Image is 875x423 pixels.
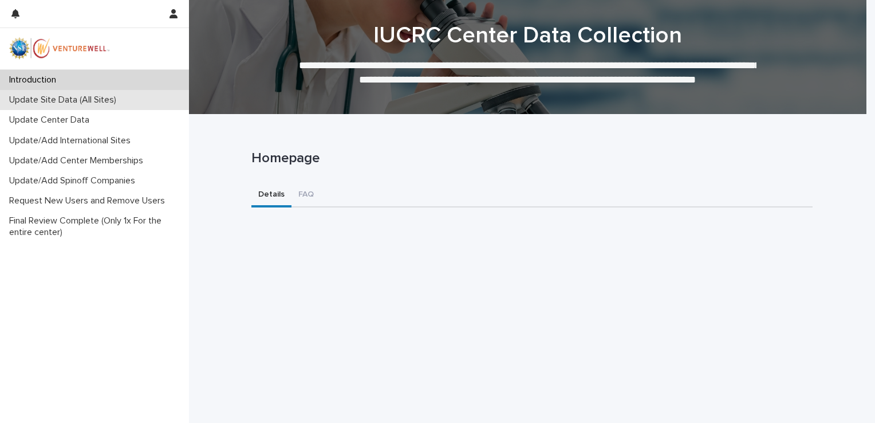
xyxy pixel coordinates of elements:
[5,175,144,186] p: Update/Add Spinoff Companies
[5,216,189,237] p: Final Review Complete (Only 1x For the entire center)
[5,195,174,206] p: Request New Users and Remove Users
[5,75,65,85] p: Introduction
[5,95,125,105] p: Update Site Data (All Sites)
[5,135,140,146] p: Update/Add International Sites
[291,183,321,207] button: FAQ
[5,155,152,166] p: Update/Add Center Memberships
[9,37,110,60] img: mWhVGmOKROS2pZaMU8FQ
[5,115,98,126] p: Update Center Data
[251,183,291,207] button: Details
[247,22,808,49] h1: IUCRC Center Data Collection
[251,150,808,167] p: Homepage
